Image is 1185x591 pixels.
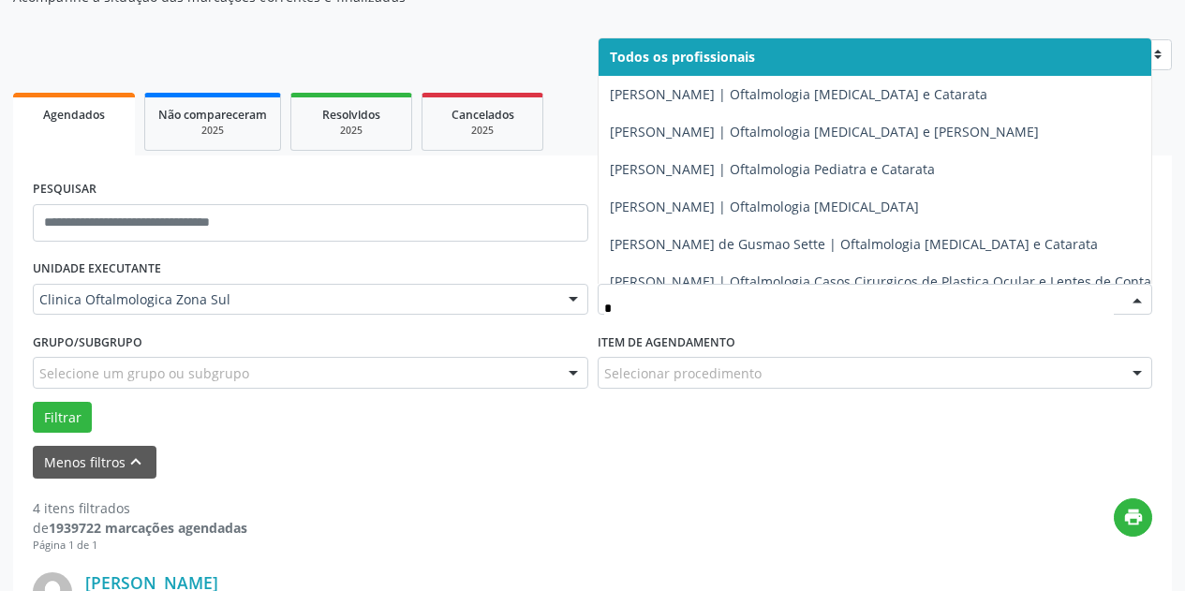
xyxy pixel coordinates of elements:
[610,85,987,103] span: [PERSON_NAME] | Oftalmologia [MEDICAL_DATA] e Catarata
[1123,507,1144,527] i: print
[610,48,755,66] span: Todos os profissionais
[33,175,96,204] label: PESQUISAR
[610,123,1039,140] span: [PERSON_NAME] | Oftalmologia [MEDICAL_DATA] e [PERSON_NAME]
[126,451,146,472] i: keyboard_arrow_up
[39,363,249,383] span: Selecione um grupo ou subgrupo
[598,328,735,357] label: Item de agendamento
[610,235,1098,253] span: [PERSON_NAME] de Gusmao Sette | Oftalmologia [MEDICAL_DATA] e Catarata
[452,107,514,123] span: Cancelados
[43,107,105,123] span: Agendados
[158,124,267,138] div: 2025
[304,124,398,138] div: 2025
[39,290,550,309] span: Clinica Oftalmologica Zona Sul
[604,363,762,383] span: Selecionar procedimento
[33,446,156,479] button: Menos filtroskeyboard_arrow_up
[610,198,919,215] span: [PERSON_NAME] | Oftalmologia [MEDICAL_DATA]
[49,519,247,537] strong: 1939722 marcações agendadas
[610,273,1163,290] span: [PERSON_NAME] | Oftalmologia Casos Cirurgicos de Plastica Ocular e Lentes de Contato
[33,518,247,538] div: de
[33,538,247,554] div: Página 1 de 1
[1114,498,1152,537] button: print
[33,328,142,357] label: Grupo/Subgrupo
[322,107,380,123] span: Resolvidos
[33,402,92,434] button: Filtrar
[610,160,935,178] span: [PERSON_NAME] | Oftalmologia Pediatra e Catarata
[158,107,267,123] span: Não compareceram
[33,255,161,284] label: UNIDADE EXECUTANTE
[33,498,247,518] div: 4 itens filtrados
[436,124,529,138] div: 2025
